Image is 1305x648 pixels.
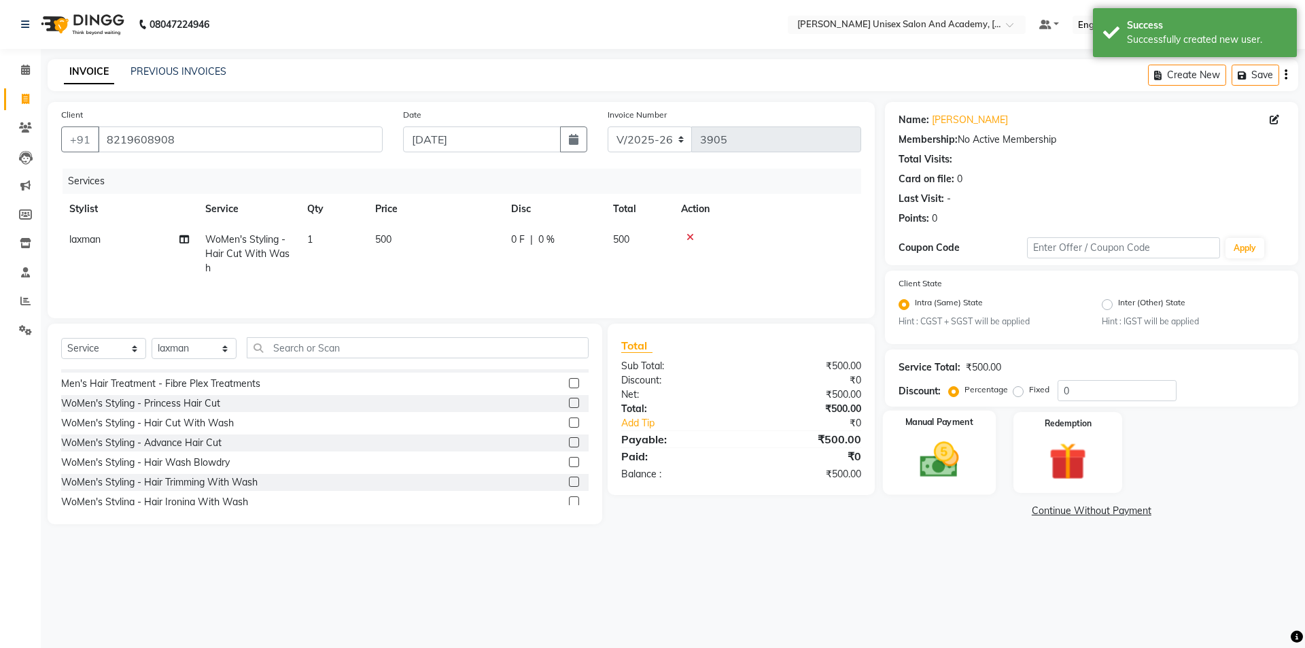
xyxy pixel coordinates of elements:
[741,402,871,416] div: ₹500.00
[899,384,941,398] div: Discount:
[741,431,871,447] div: ₹500.00
[61,109,83,121] label: Client
[69,233,101,245] span: laxman
[307,233,313,245] span: 1
[197,194,299,224] th: Service
[608,109,667,121] label: Invoice Number
[511,233,525,247] span: 0 F
[763,416,871,430] div: ₹0
[611,416,763,430] a: Add Tip
[899,360,960,375] div: Service Total:
[888,504,1295,518] a: Continue Without Payment
[61,126,99,152] button: +91
[1118,296,1185,313] label: Inter (Other) State
[1027,237,1220,258] input: Enter Offer / Coupon Code
[403,109,421,121] label: Date
[611,467,741,481] div: Balance :
[61,495,248,509] div: WoMen's Styling - Hair Ironing With Wash
[741,388,871,402] div: ₹500.00
[35,5,128,44] img: logo
[899,277,942,290] label: Client State
[61,377,260,391] div: Men's Hair Treatment - Fibre Plex Treatments
[150,5,209,44] b: 08047224946
[899,133,958,147] div: Membership:
[964,383,1008,396] label: Percentage
[611,359,741,373] div: Sub Total:
[61,436,222,450] div: WoMen's Styling - Advance Hair Cut
[899,241,1027,255] div: Coupon Code
[611,388,741,402] div: Net:
[1127,33,1287,47] div: Successfully created new user.
[907,438,971,483] img: _cash.svg
[899,316,1081,328] small: Hint : CGST + SGST will be applied
[367,194,503,224] th: Price
[966,360,1001,375] div: ₹500.00
[957,172,962,186] div: 0
[741,448,871,464] div: ₹0
[611,448,741,464] div: Paid:
[247,337,589,358] input: Search or Scan
[98,126,383,152] input: Search by Name/Mobile/Email/Code
[673,194,861,224] th: Action
[741,467,871,481] div: ₹500.00
[611,373,741,388] div: Discount:
[61,456,230,470] div: WoMen's Styling - Hair Wash Blowdry
[61,396,220,411] div: WoMen's Styling - Princess Hair Cut
[1045,417,1092,430] label: Redemption
[1037,438,1098,485] img: _gift.svg
[899,152,952,167] div: Total Visits:
[741,359,871,373] div: ₹500.00
[1232,65,1279,86] button: Save
[1225,238,1264,258] button: Apply
[899,211,929,226] div: Points:
[605,194,673,224] th: Total
[1102,316,1285,328] small: Hint : IGST will be applied
[899,133,1285,147] div: No Active Membership
[64,60,114,84] a: INVOICE
[1148,65,1226,86] button: Create New
[63,169,871,194] div: Services
[130,65,226,78] a: PREVIOUS INVOICES
[899,192,944,206] div: Last Visit:
[947,192,951,206] div: -
[613,233,629,245] span: 500
[61,475,258,490] div: WoMen's Styling - Hair Trimming With Wash
[538,233,555,247] span: 0 %
[1127,18,1287,33] div: Success
[932,113,1008,127] a: [PERSON_NAME]
[503,194,605,224] th: Disc
[899,113,929,127] div: Name:
[205,233,290,274] span: WoMen's Styling - Hair Cut With Wash
[899,172,954,186] div: Card on file:
[741,373,871,388] div: ₹0
[61,194,197,224] th: Stylist
[299,194,367,224] th: Qty
[611,431,741,447] div: Payable:
[530,233,533,247] span: |
[915,296,983,313] label: Intra (Same) State
[1029,383,1049,396] label: Fixed
[375,233,391,245] span: 500
[611,402,741,416] div: Total:
[905,416,973,429] label: Manual Payment
[621,339,652,353] span: Total
[61,416,234,430] div: WoMen's Styling - Hair Cut With Wash
[932,211,937,226] div: 0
